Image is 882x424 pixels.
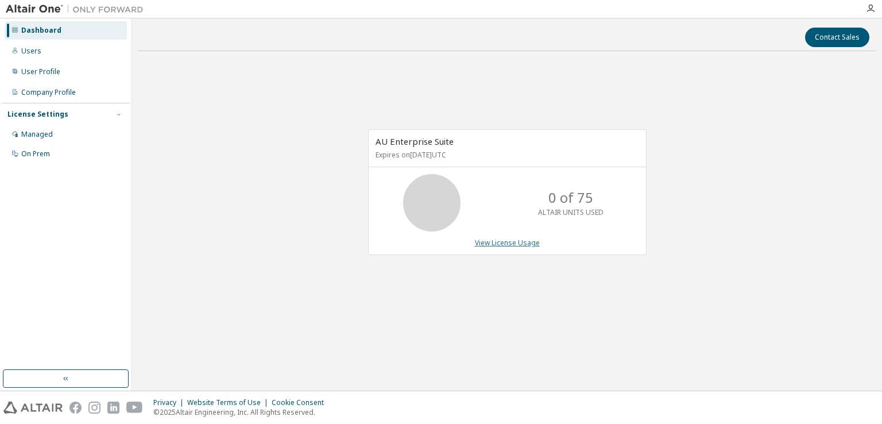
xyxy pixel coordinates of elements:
[376,136,454,147] span: AU Enterprise Suite
[272,398,331,407] div: Cookie Consent
[6,3,149,15] img: Altair One
[21,47,41,56] div: Users
[21,88,76,97] div: Company Profile
[805,28,869,47] button: Contact Sales
[21,67,60,76] div: User Profile
[153,407,331,417] p: © 2025 Altair Engineering, Inc. All Rights Reserved.
[69,402,82,414] img: facebook.svg
[376,150,636,160] p: Expires on [DATE] UTC
[107,402,119,414] img: linkedin.svg
[3,402,63,414] img: altair_logo.svg
[538,207,604,217] p: ALTAIR UNITS USED
[187,398,272,407] div: Website Terms of Use
[21,149,50,159] div: On Prem
[21,130,53,139] div: Managed
[21,26,61,35] div: Dashboard
[88,402,100,414] img: instagram.svg
[126,402,143,414] img: youtube.svg
[475,238,540,248] a: View License Usage
[548,188,593,207] p: 0 of 75
[153,398,187,407] div: Privacy
[7,110,68,119] div: License Settings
